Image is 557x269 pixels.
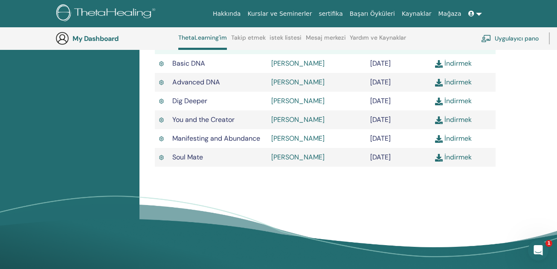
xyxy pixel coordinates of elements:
a: İndirmek [435,96,472,105]
a: ThetaLearning'im [178,34,227,50]
img: logo.png [56,4,158,23]
img: Active Certificate [159,116,164,124]
span: Dig Deeper [172,96,207,105]
a: [PERSON_NAME] [271,134,325,143]
img: download.svg [435,79,443,87]
span: Advanced DNA [172,78,220,87]
a: [PERSON_NAME] [271,78,325,87]
a: İndirmek [435,134,472,143]
a: [PERSON_NAME] [271,115,325,124]
img: download.svg [435,116,443,124]
img: Active Certificate [159,79,164,86]
a: istek listesi [270,34,302,48]
img: chalkboard-teacher.svg [481,35,491,42]
a: Başarı Öyküleri [346,6,398,22]
span: Basic DNA [172,59,205,68]
a: İndirmek [435,59,472,68]
a: Yardım ve Kaynaklar [350,34,406,48]
a: Mesaj merkezi [306,34,346,48]
a: Kurslar ve Seminerler [244,6,315,22]
span: You and the Creator [172,115,235,124]
a: [PERSON_NAME] [271,153,325,162]
img: Active Certificate [159,154,164,161]
a: Hakkında [209,6,244,22]
h3: My Dashboard [73,35,158,43]
span: 1 [545,240,552,247]
td: [DATE] [366,129,431,148]
a: Kaynaklar [398,6,435,22]
td: [DATE] [366,148,431,167]
img: download.svg [435,98,443,105]
a: İndirmek [435,115,472,124]
iframe: Intercom live chat [528,240,548,260]
img: download.svg [435,135,443,143]
a: Mağaza [435,6,464,22]
img: download.svg [435,154,443,162]
span: Manifesting and Abundance [172,134,260,143]
td: [DATE] [366,92,431,110]
a: İndirmek [435,153,472,162]
a: [PERSON_NAME] [271,59,325,68]
td: [DATE] [366,73,431,92]
a: [PERSON_NAME] [271,96,325,105]
a: Takip etmek [231,34,266,48]
img: generic-user-icon.jpg [55,32,69,45]
a: sertifika [315,6,346,22]
td: [DATE] [366,54,431,73]
a: Uygulayıcı pano [481,29,539,48]
img: Active Certificate [159,135,164,142]
span: Soul Mate [172,153,203,162]
img: Active Certificate [159,60,164,67]
img: Active Certificate [159,98,164,105]
a: İndirmek [435,78,472,87]
td: [DATE] [366,110,431,129]
img: download.svg [435,60,443,68]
